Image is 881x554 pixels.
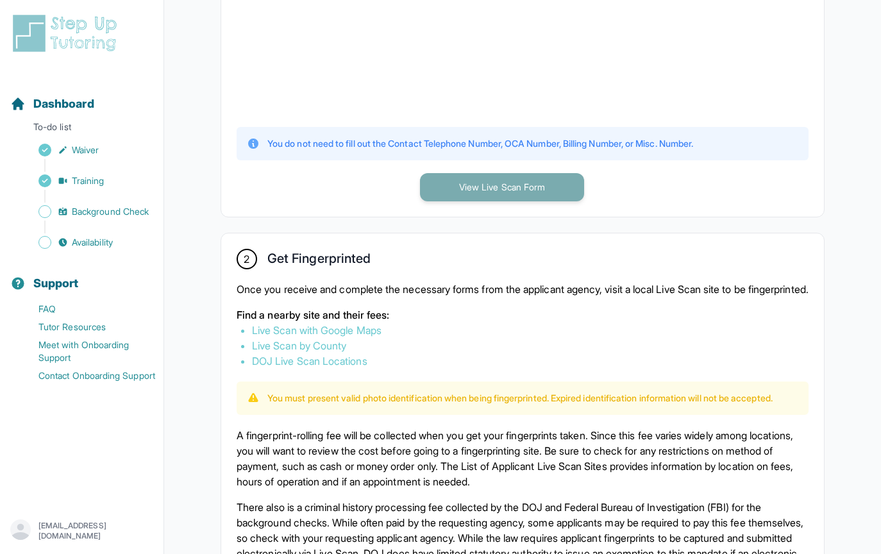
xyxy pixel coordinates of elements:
a: Training [10,172,164,190]
span: Dashboard [33,95,94,113]
a: View Live Scan Form [420,180,584,193]
p: You must present valid photo identification when being fingerprinted. Expired identification info... [267,392,773,405]
a: Meet with Onboarding Support [10,336,164,367]
a: Contact Onboarding Support [10,367,164,385]
p: To-do list [5,121,158,138]
a: Live Scan with Google Maps [252,324,382,337]
span: Training [72,174,105,187]
button: View Live Scan Form [420,173,584,201]
a: FAQ [10,300,164,318]
p: [EMAIL_ADDRESS][DOMAIN_NAME] [38,521,153,541]
p: You do not need to fill out the Contact Telephone Number, OCA Number, Billing Number, or Misc. Nu... [267,137,693,150]
a: Tutor Resources [10,318,164,336]
a: Availability [10,233,164,251]
button: Support [5,254,158,298]
h2: Get Fingerprinted [267,251,371,271]
button: [EMAIL_ADDRESS][DOMAIN_NAME] [10,519,153,542]
p: Once you receive and complete the necessary forms from the applicant agency, visit a local Live S... [237,281,809,297]
a: Background Check [10,203,164,221]
span: 2 [244,251,249,267]
a: Waiver [10,141,164,159]
a: Dashboard [10,95,94,113]
img: logo [10,13,124,54]
p: Find a nearby site and their fees: [237,307,809,323]
a: Live Scan by County [252,339,346,352]
a: DOJ Live Scan Locations [252,355,367,367]
span: Availability [72,236,113,249]
span: Background Check [72,205,149,218]
span: Support [33,274,79,292]
p: A fingerprint-rolling fee will be collected when you get your fingerprints taken. Since this fee ... [237,428,809,489]
span: Waiver [72,144,99,156]
button: Dashboard [5,74,158,118]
